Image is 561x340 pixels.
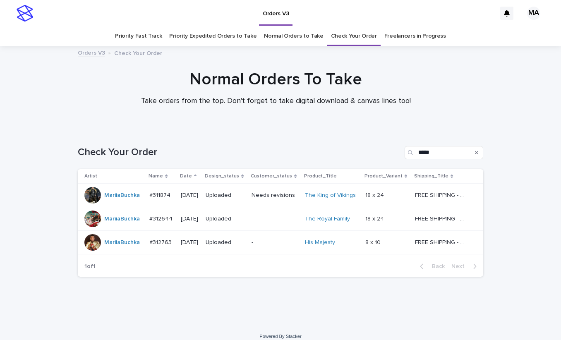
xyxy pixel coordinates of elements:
[17,5,33,22] img: stacker-logo-s-only.png
[415,214,468,223] p: FREE SHIPPING - preview in 1-2 business days, after your approval delivery will take 5-10 b.d.
[206,215,245,223] p: Uploaded
[149,190,172,199] p: #311874
[149,214,174,223] p: #312644
[181,192,199,199] p: [DATE]
[259,334,301,339] a: Powered By Stacker
[451,263,470,269] span: Next
[415,190,468,199] p: FREE SHIPPING - preview in 1-2 business days, after your approval delivery will take 5-10 b.d.
[78,48,105,57] a: Orders V3
[365,214,386,223] p: 18 x 24
[413,263,448,270] button: Back
[414,172,448,181] p: Shipping_Title
[78,231,483,254] tr: MariiaBuchka #312763#312763 [DATE]Uploaded-His Majesty 8 x 108 x 10 FREE SHIPPING - preview in 1-...
[384,26,446,46] a: Freelancers in Progress
[305,192,356,199] a: The King of Vikings
[180,172,192,181] p: Date
[206,239,245,246] p: Uploaded
[365,237,382,246] p: 8 x 10
[304,172,337,181] p: Product_Title
[331,26,377,46] a: Check Your Order
[264,26,324,46] a: Normal Orders to Take
[405,146,483,159] input: Search
[527,7,540,20] div: MA
[448,263,483,270] button: Next
[104,239,140,246] a: MariiaBuchka
[415,237,468,246] p: FREE SHIPPING - preview in 1-2 business days, after your approval delivery will take 5-10 b.d.
[78,256,102,277] p: 1 of 1
[149,237,173,246] p: #312763
[305,215,350,223] a: The Royal Family
[181,239,199,246] p: [DATE]
[252,239,298,246] p: -
[181,215,199,223] p: [DATE]
[110,97,441,106] p: Take orders from the top. Don't forget to take digital download & canvas lines too!
[78,184,483,207] tr: MariiaBuchka #311874#311874 [DATE]UploadedNeeds revisionsThe King of Vikings 18 x 2418 x 24 FREE ...
[73,69,479,89] h1: Normal Orders To Take
[104,215,140,223] a: MariiaBuchka
[252,192,298,199] p: Needs revisions
[78,146,401,158] h1: Check Your Order
[365,190,386,199] p: 18 x 24
[251,172,292,181] p: Customer_status
[104,192,140,199] a: MariiaBuchka
[427,263,445,269] span: Back
[252,215,298,223] p: -
[169,26,257,46] a: Priority Expedited Orders to Take
[78,207,483,231] tr: MariiaBuchka #312644#312644 [DATE]Uploaded-The Royal Family 18 x 2418 x 24 FREE SHIPPING - previe...
[149,172,163,181] p: Name
[205,172,239,181] p: Design_status
[114,48,162,57] p: Check Your Order
[364,172,403,181] p: Product_Variant
[84,172,97,181] p: Artist
[115,26,162,46] a: Priority Fast Track
[206,192,245,199] p: Uploaded
[305,239,335,246] a: His Majesty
